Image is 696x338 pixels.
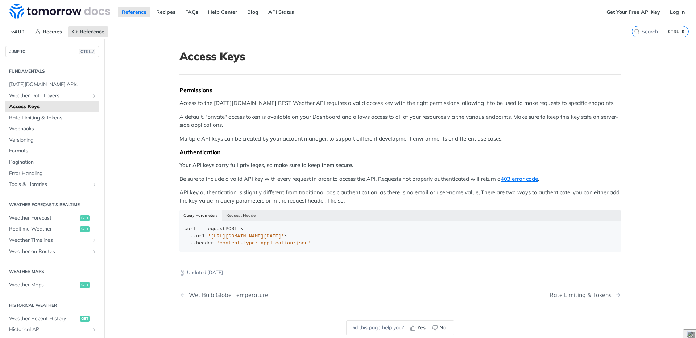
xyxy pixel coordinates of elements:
[80,226,90,232] span: get
[439,324,446,331] span: No
[179,86,621,94] div: Permissions
[9,103,97,110] span: Access Keys
[9,114,97,122] span: Rate Limiting & Tokens
[5,313,99,324] a: Weather Recent Historyget
[685,330,695,338] img: 1.png
[179,113,621,129] p: A default, "private" access token is available on your Dashboard and allows access to all of your...
[80,215,90,221] span: get
[5,79,99,90] a: [DATE][DOMAIN_NAME] APIs
[179,135,621,143] p: Multiple API keys can be created by your account manager, to support different development enviro...
[9,215,78,222] span: Weather Forecast
[602,7,664,17] a: Get Your Free API Key
[5,179,99,190] a: Tools & LibrariesShow subpages for Tools & Libraries
[31,26,66,37] a: Recipes
[417,324,426,331] span: Yes
[91,182,97,187] button: Show subpages for Tools & Libraries
[5,113,99,123] a: Rate Limiting & Tokens
[179,148,621,156] div: Authentication
[179,292,369,298] a: Previous Page: Wet Bulb Globe Temperature
[5,123,99,134] a: Webhooks
[217,240,311,246] span: 'content-type: application/json'
[190,233,205,239] span: --url
[179,99,621,107] p: Access to the [DATE][DOMAIN_NAME] REST Weather API requires a valid access key with the right per...
[9,170,97,177] span: Error Handling
[243,7,262,17] a: Blog
[9,237,90,244] span: Weather Timelines
[430,322,450,333] button: No
[666,28,687,35] kbd: CTRL-K
[179,188,621,205] p: API key authentication is slightly different from traditional basic authentication, as there is n...
[264,7,298,17] a: API Status
[9,281,78,289] span: Weather Maps
[550,292,615,298] div: Rate Limiting & Tokens
[5,280,99,290] a: Weather Mapsget
[43,28,62,35] span: Recipes
[152,7,179,17] a: Recipes
[68,26,108,37] a: Reference
[185,226,196,232] span: curl
[5,90,99,101] a: Weather Data LayersShow subpages for Weather Data Layers
[91,249,97,254] button: Show subpages for Weather on Routes
[346,320,454,335] div: Did this page help you?
[550,292,621,298] a: Next Page: Rate Limiting & Tokens
[185,292,268,298] div: Wet Bulb Globe Temperature
[5,146,99,156] a: Formats
[666,7,689,17] a: Log In
[5,302,99,309] h2: Historical Weather
[179,175,621,183] p: Be sure to include a valid API key with every request in order to access the API. Requests not pr...
[5,324,99,335] a: Historical APIShow subpages for Historical API
[208,233,284,239] span: '[URL][DOMAIN_NAME][DATE]'
[407,322,430,333] button: Yes
[9,315,78,322] span: Weather Recent History
[185,225,616,247] div: POST \ \
[9,326,90,333] span: Historical API
[199,226,225,232] span: --request
[5,268,99,275] h2: Weather Maps
[9,248,90,255] span: Weather on Routes
[190,240,214,246] span: --header
[91,93,97,99] button: Show subpages for Weather Data Layers
[5,246,99,257] a: Weather on RoutesShow subpages for Weather on Routes
[179,50,621,63] h1: Access Keys
[80,316,90,322] span: get
[5,168,99,179] a: Error Handling
[501,175,538,182] a: 403 error code
[5,157,99,168] a: Pagination
[5,224,99,235] a: Realtime Weatherget
[9,92,90,99] span: Weather Data Layers
[5,201,99,208] h2: Weather Forecast & realtime
[5,101,99,112] a: Access Keys
[688,332,695,338] div: 33°
[179,284,621,306] nav: Pagination Controls
[7,26,29,37] span: v4.0.1
[181,7,202,17] a: FAQs
[179,162,353,168] strong: Your API keys carry full privileges, so make sure to keep them secure.
[222,210,261,220] button: Request Header
[79,49,95,54] span: CTRL-/
[91,327,97,333] button: Show subpages for Historical API
[9,147,97,155] span: Formats
[9,125,97,133] span: Webhooks
[204,7,241,17] a: Help Center
[5,135,99,146] a: Versioning
[80,28,104,35] span: Reference
[9,159,97,166] span: Pagination
[9,4,110,19] img: Tomorrow.io Weather API Docs
[9,225,78,233] span: Realtime Weather
[5,235,99,246] a: Weather TimelinesShow subpages for Weather Timelines
[5,68,99,74] h2: Fundamentals
[634,29,640,34] svg: Search
[9,181,90,188] span: Tools & Libraries
[91,237,97,243] button: Show subpages for Weather Timelines
[5,213,99,224] a: Weather Forecastget
[9,81,97,88] span: [DATE][DOMAIN_NAME] APIs
[80,282,90,288] span: get
[5,46,99,57] button: JUMP TOCTRL-/
[9,137,97,144] span: Versioning
[118,7,150,17] a: Reference
[179,269,621,276] p: Updated [DATE]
